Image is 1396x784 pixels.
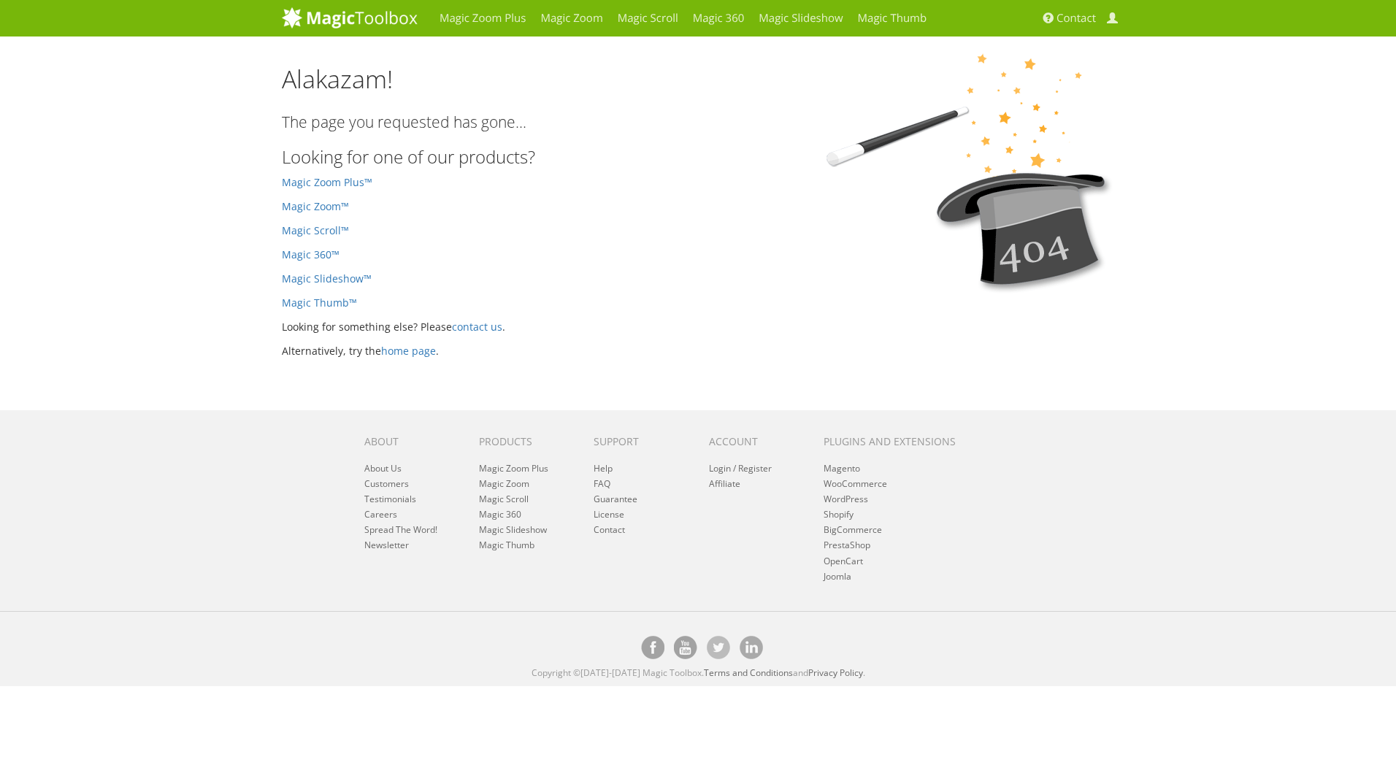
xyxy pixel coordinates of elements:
[479,462,548,474] a: Magic Zoom Plus
[282,199,349,213] a: Magic Zoom™
[674,636,697,659] a: Magic Toolbox on [DOMAIN_NAME]
[824,477,887,490] a: WooCommerce
[709,436,802,447] h6: Account
[1056,11,1096,26] span: Contact
[282,272,372,285] a: Magic Slideshow™
[364,539,409,551] a: Newsletter
[824,523,882,536] a: BigCommerce
[594,523,625,536] a: Contact
[381,344,436,358] a: home page
[364,508,397,520] a: Careers
[282,147,1114,166] p: Looking for one of our products?
[282,7,418,28] img: MagicToolbox.com - Image tools for your website
[704,666,793,679] a: Terms and Conditions
[824,508,854,520] a: Shopify
[282,112,1114,133] p: The page you requested has gone...
[824,436,974,447] h6: Plugins and extensions
[824,555,863,567] a: OpenCart
[364,523,437,536] a: Spread The Word!
[740,636,763,659] a: Magic Toolbox on [DOMAIN_NAME]
[824,570,851,583] a: Joomla
[641,636,664,659] a: Magic Toolbox on Facebook
[594,462,613,474] a: Help
[479,539,534,551] a: Magic Thumb
[594,508,624,520] a: License
[282,223,349,237] a: Magic Scroll™
[824,462,860,474] a: Magento
[452,320,502,334] a: contact us
[479,523,547,536] a: Magic Slideshow
[282,318,1114,335] p: Looking for something else? Please .
[707,636,730,659] a: Magic Toolbox's Twitter account
[282,342,1114,359] p: Alternatively, try the .
[364,436,457,447] h6: About
[282,175,372,189] a: Magic Zoom Plus™
[364,477,409,490] a: Customers
[822,47,1114,296] img: 404_hat.png
[709,477,740,490] a: Affiliate
[282,62,1114,97] h1: Alakazam!
[479,477,529,490] a: Magic Zoom
[282,247,340,261] a: Magic 360™
[282,296,357,310] a: Magic Thumb™
[594,493,637,505] a: Guarantee
[364,493,416,505] a: Testimonials
[479,436,572,447] h6: Products
[479,493,529,505] a: Magic Scroll
[824,493,868,505] a: WordPress
[808,666,863,679] a: Privacy Policy
[479,508,521,520] a: Magic 360
[364,462,402,474] a: About Us
[594,436,686,447] h6: Support
[709,462,772,474] a: Login / Register
[824,539,870,551] a: PrestaShop
[594,477,610,490] a: FAQ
